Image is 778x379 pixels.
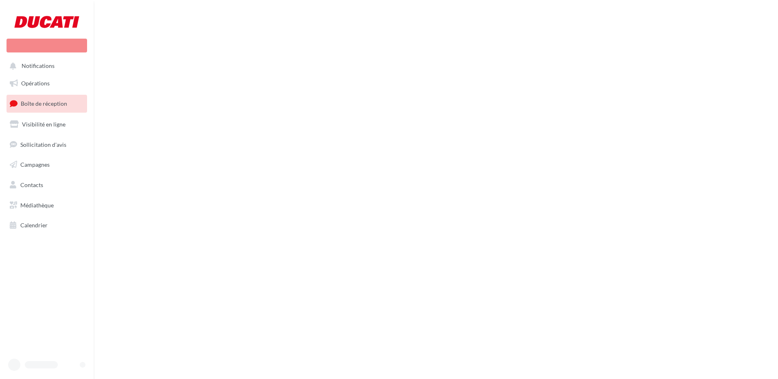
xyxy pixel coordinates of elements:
a: Sollicitation d'avis [5,136,89,153]
span: Boîte de réception [21,100,67,107]
a: Contacts [5,176,89,194]
span: Visibilité en ligne [22,121,66,128]
div: Nouvelle campagne [7,39,87,52]
span: Campagnes [20,161,50,168]
span: Médiathèque [20,202,54,209]
a: Visibilité en ligne [5,116,89,133]
span: Opérations [21,80,50,87]
a: Campagnes [5,156,89,173]
span: Calendrier [20,222,48,229]
a: Calendrier [5,217,89,234]
span: Notifications [22,63,55,70]
a: Médiathèque [5,197,89,214]
a: Boîte de réception [5,95,89,112]
span: Contacts [20,181,43,188]
span: Sollicitation d'avis [20,141,66,148]
a: Opérations [5,75,89,92]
